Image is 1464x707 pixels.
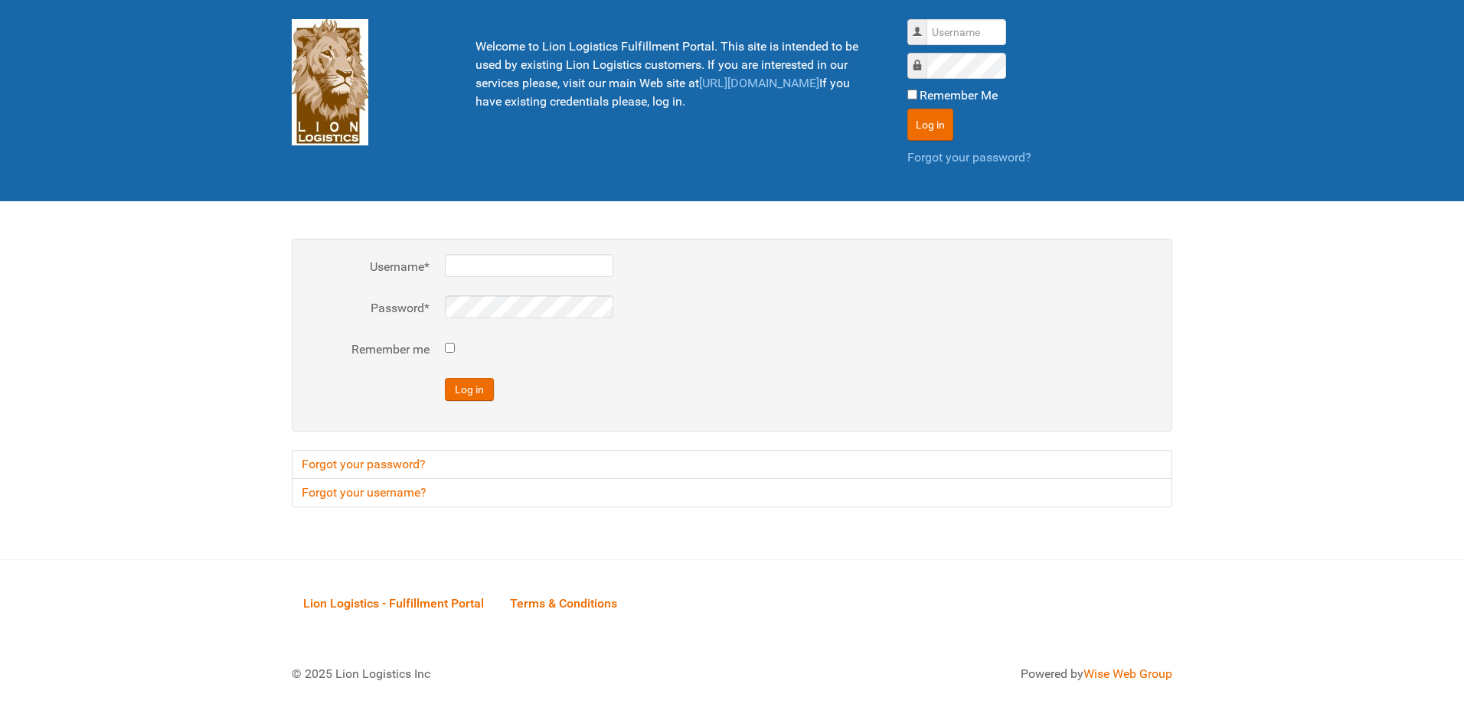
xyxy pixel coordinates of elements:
[445,378,494,401] button: Log in
[292,74,368,89] a: Lion Logistics
[307,340,430,359] label: Remember me
[303,596,484,611] span: Lion Logistics - Fulfillment Portal
[292,450,1172,479] a: Forgot your password?
[475,37,869,111] p: Welcome to Lion Logistics Fulfillment Portal. This site is intended to be used by existing Lion L...
[699,76,819,90] a: [URL][DOMAIN_NAME]
[280,653,724,695] div: © 2025 Lion Logistics Inc
[292,579,495,627] a: Lion Logistics - Fulfillment Portal
[907,150,1031,165] a: Forgot your password?
[307,299,430,318] label: Password
[510,596,617,611] span: Terms & Conditions
[920,86,998,105] label: Remember Me
[923,57,923,58] label: Password
[498,579,629,627] a: Terms & Conditions
[307,258,430,276] label: Username
[292,19,368,145] img: Lion Logistics
[907,109,953,141] button: Log in
[1083,666,1172,681] a: Wise Web Group
[292,478,1172,507] a: Forgot your username?
[751,665,1172,683] div: Powered by
[926,19,1006,45] input: Username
